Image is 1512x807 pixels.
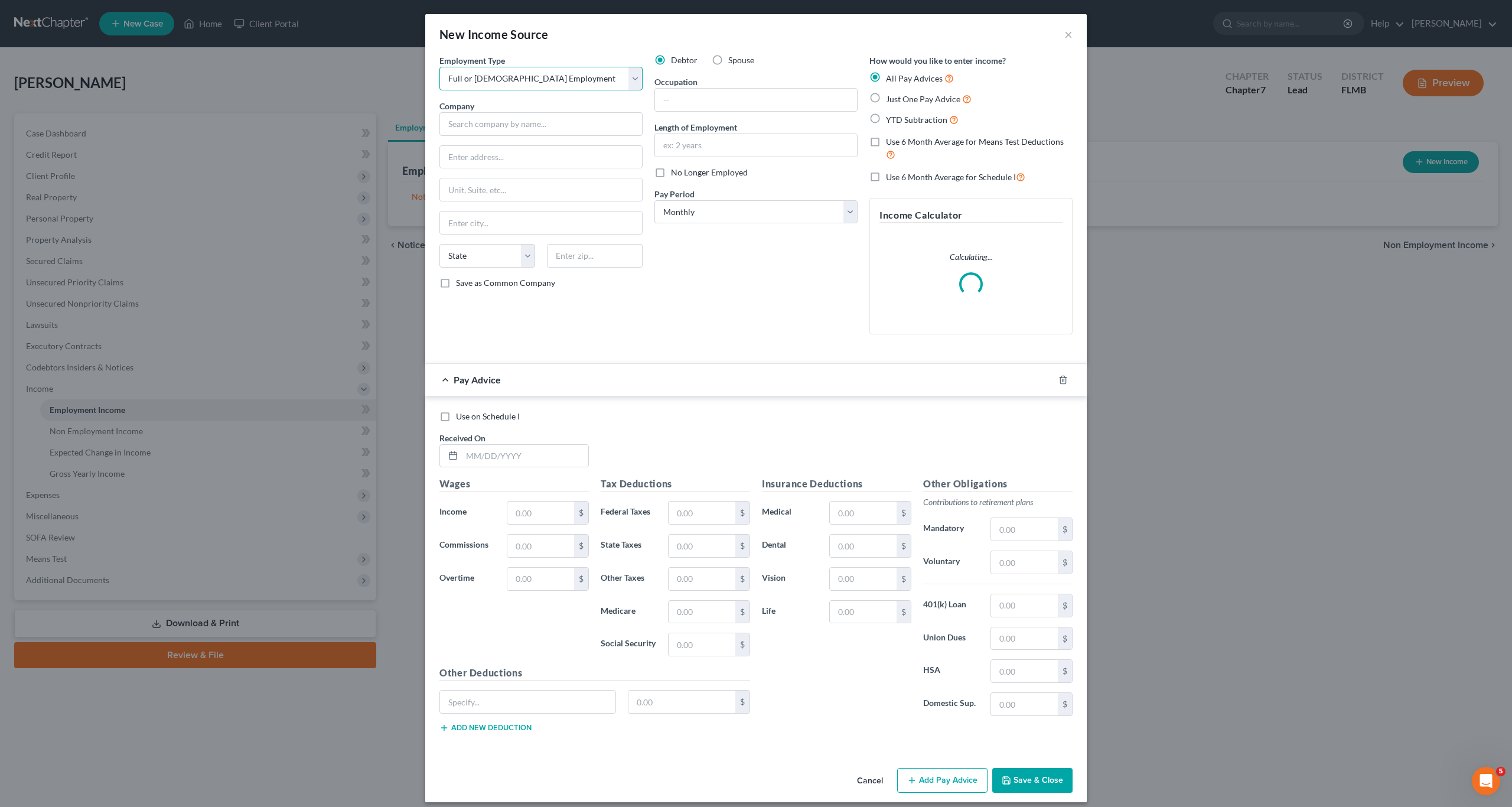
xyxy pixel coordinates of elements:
[669,535,735,557] input: 0.00
[439,723,532,733] button: Add new deduction
[762,477,911,492] h5: Insurance Deductions
[756,567,823,591] label: Vision
[735,601,750,623] div: $
[917,659,985,683] label: HSA
[595,633,662,656] label: Social Security
[456,278,555,288] span: Save as Common Company
[897,535,911,557] div: $
[992,768,1073,793] button: Save & Close
[439,26,549,43] div: New Income Source
[671,167,748,177] span: No Longer Employed
[879,208,1063,223] h5: Income Calculator
[897,768,988,793] button: Add Pay Advice
[923,496,1073,508] p: Contributions to retirement plans
[601,477,750,492] h5: Tax Deductions
[830,568,897,590] input: 0.00
[669,633,735,656] input: 0.00
[886,115,947,125] span: YTD Subtraction
[1472,767,1500,795] iframe: Intercom live chat
[439,56,505,66] span: Employment Type
[923,477,1073,492] h5: Other Obligations
[439,433,485,443] span: Received On
[917,551,985,574] label: Voluntary
[454,374,501,385] span: Pay Advice
[897,502,911,524] div: $
[1064,27,1073,41] button: ×
[574,502,588,524] div: $
[628,691,736,713] input: 0.00
[507,568,574,590] input: 0.00
[830,502,897,524] input: 0.00
[439,101,474,111] span: Company
[917,627,985,650] label: Union Dues
[886,136,1064,147] span: Use 6 Month Average for Means Test Deductions
[654,189,695,199] span: Pay Period
[886,172,1016,182] span: Use 6 Month Average for Schedule I
[654,121,737,134] label: Length of Employment
[756,600,823,624] label: Life
[917,594,985,617] label: 401(k) Loan
[456,411,520,421] span: Use on Schedule I
[991,518,1058,541] input: 0.00
[462,445,588,467] input: MM/DD/YYYY
[830,535,897,557] input: 0.00
[735,633,750,656] div: $
[655,89,857,111] input: --
[595,600,662,624] label: Medicare
[917,518,985,541] label: Mandatory
[439,666,750,681] h5: Other Deductions
[879,251,1063,263] p: Calculating...
[1058,693,1072,715] div: $
[756,534,823,558] label: Dental
[440,178,642,201] input: Unit, Suite, etc...
[1496,767,1506,776] span: 5
[440,691,615,713] input: Specify...
[439,506,467,516] span: Income
[439,477,589,492] h5: Wages
[574,568,588,590] div: $
[1058,594,1072,617] div: $
[991,627,1058,650] input: 0.00
[669,601,735,623] input: 0.00
[886,94,960,104] span: Just One Pay Advice
[595,534,662,558] label: State Taxes
[434,567,501,591] label: Overtime
[440,146,642,168] input: Enter address...
[547,244,643,268] input: Enter zip...
[595,567,662,591] label: Other Taxes
[1058,627,1072,650] div: $
[897,568,911,590] div: $
[756,501,823,525] label: Medical
[1058,551,1072,574] div: $
[917,692,985,716] label: Domestic Sup.
[869,54,1006,67] label: How would you like to enter income?
[991,693,1058,715] input: 0.00
[574,535,588,557] div: $
[669,568,735,590] input: 0.00
[735,535,750,557] div: $
[735,502,750,524] div: $
[440,211,642,234] input: Enter city...
[1058,518,1072,541] div: $
[848,769,892,793] button: Cancel
[1058,660,1072,682] div: $
[669,502,735,524] input: 0.00
[507,502,574,524] input: 0.00
[991,660,1058,682] input: 0.00
[655,134,857,157] input: ex: 2 years
[735,568,750,590] div: $
[507,535,574,557] input: 0.00
[735,691,750,713] div: $
[671,55,698,65] span: Debtor
[434,534,501,558] label: Commissions
[991,551,1058,574] input: 0.00
[595,501,662,525] label: Federal Taxes
[728,55,754,65] span: Spouse
[830,601,897,623] input: 0.00
[439,112,643,136] input: Search company by name...
[991,594,1058,617] input: 0.00
[897,601,911,623] div: $
[654,76,698,88] label: Occupation
[886,73,943,83] span: All Pay Advices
